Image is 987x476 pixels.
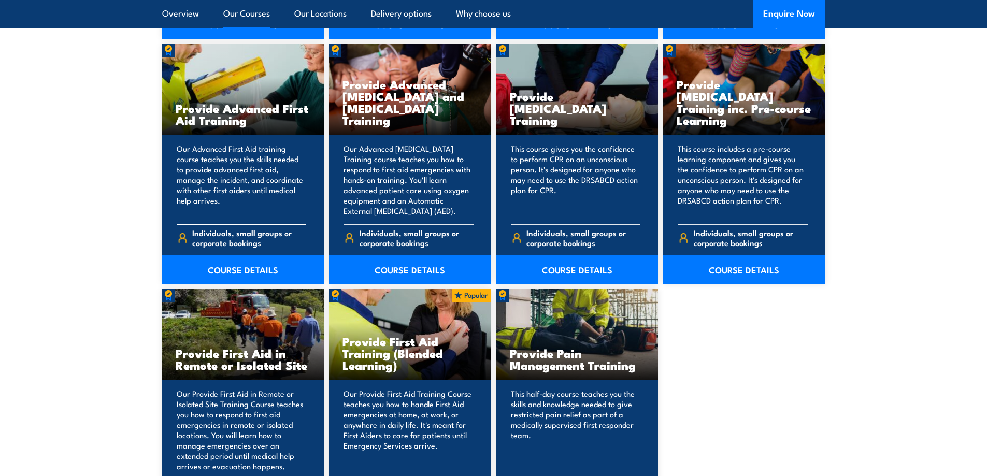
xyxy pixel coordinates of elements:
[663,255,825,284] a: COURSE DETAILS
[511,388,641,471] p: This half-day course teaches you the skills and knowledge needed to give restricted pain relief a...
[176,347,311,371] h3: Provide First Aid in Remote or Isolated Site
[344,143,474,216] p: Our Advanced [MEDICAL_DATA] Training course teaches you how to respond to first aid emergencies w...
[342,78,478,126] h3: Provide Advanced [MEDICAL_DATA] and [MEDICAL_DATA] Training
[677,78,812,126] h3: Provide [MEDICAL_DATA] Training inc. Pre-course Learning
[678,143,808,216] p: This course includes a pre-course learning component and gives you the confidence to perform CPR ...
[162,255,324,284] a: COURSE DETAILS
[344,388,474,471] p: Our Provide First Aid Training Course teaches you how to handle First Aid emergencies at home, at...
[177,388,307,471] p: Our Provide First Aid in Remote or Isolated Site Training Course teaches you how to respond to fi...
[176,102,311,126] h3: Provide Advanced First Aid Training
[510,347,645,371] h3: Provide Pain Management Training
[192,228,306,248] span: Individuals, small groups or corporate bookings
[329,255,491,284] a: COURSE DETAILS
[496,255,659,284] a: COURSE DETAILS
[511,143,641,216] p: This course gives you the confidence to perform CPR on an unconscious person. It's designed for a...
[526,228,640,248] span: Individuals, small groups or corporate bookings
[510,90,645,126] h3: Provide [MEDICAL_DATA] Training
[342,335,478,371] h3: Provide First Aid Training (Blended Learning)
[694,228,808,248] span: Individuals, small groups or corporate bookings
[360,228,474,248] span: Individuals, small groups or corporate bookings
[177,143,307,216] p: Our Advanced First Aid training course teaches you the skills needed to provide advanced first ai...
